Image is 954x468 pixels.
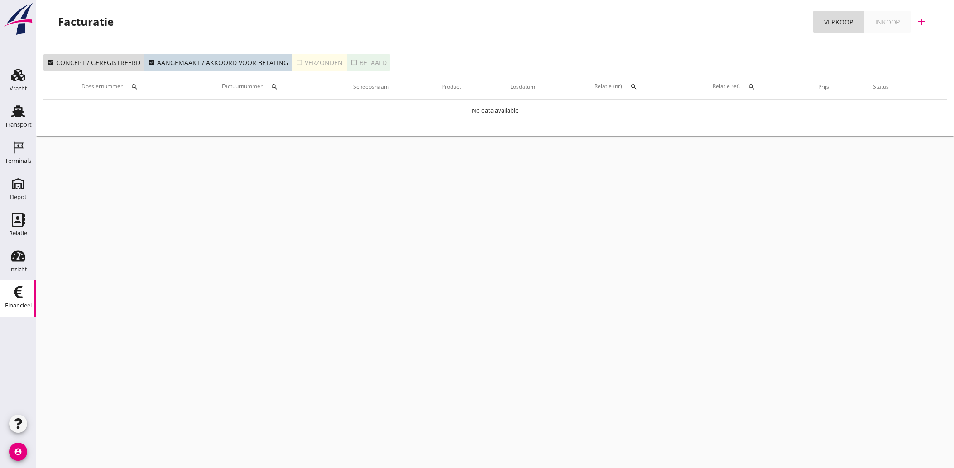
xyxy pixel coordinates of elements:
img: logo-small.a267ee39.svg [2,2,34,36]
button: Verzonden [292,54,347,71]
th: Product [418,74,485,99]
div: Verzonden [296,58,343,67]
div: Vracht [10,85,27,91]
i: check_box_outline_blank [296,59,303,66]
i: check_box [148,59,155,66]
div: Depot [10,194,27,200]
th: Scheepsnaam [324,74,418,99]
th: Relatie (nr) [561,74,679,99]
div: Inkoop [875,17,900,27]
i: check_box [47,59,54,66]
button: Concept / geregistreerd [43,54,144,71]
i: check_box_outline_blank [350,59,358,66]
td: No data available [43,100,947,122]
a: Inkoop [864,11,911,33]
i: search [630,83,638,90]
div: Terminals [5,158,31,164]
th: Status [850,74,911,99]
div: Transport [5,122,32,128]
a: Verkoop [813,11,864,33]
th: Dossiernummer [43,74,184,99]
div: Concept / geregistreerd [47,58,140,67]
i: account_circle [9,443,27,461]
i: search [748,83,755,90]
div: Betaald [350,58,387,67]
div: Relatie [9,230,27,236]
i: search [271,83,278,90]
div: Aangemaakt / akkoord voor betaling [148,58,288,67]
i: add [916,16,927,27]
div: Inzicht [9,266,27,272]
th: Factuurnummer [184,74,324,99]
i: search [131,83,138,90]
button: Betaald [347,54,390,71]
th: Relatie ref. [679,74,797,99]
th: Losdatum [485,74,561,99]
th: Prijs [797,74,850,99]
button: Aangemaakt / akkoord voor betaling [144,54,292,71]
div: Verkoop [824,17,853,27]
div: Financieel [5,303,32,308]
div: Facturatie [58,14,114,29]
